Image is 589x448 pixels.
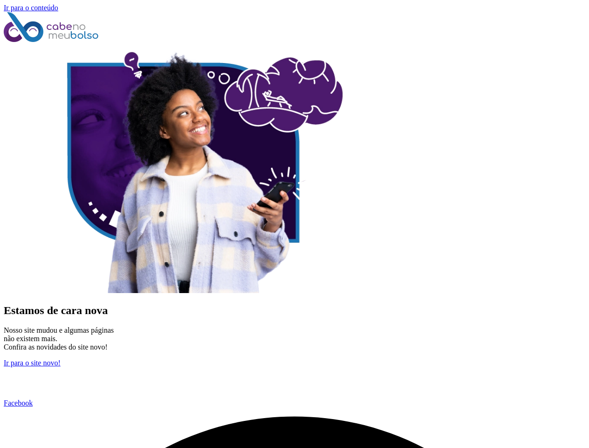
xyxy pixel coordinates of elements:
[4,304,585,317] h2: Estamos de cara nova
[4,12,99,42] img: Cabe no Meu Bolso
[4,4,58,12] a: Ir para o conteúdo
[4,399,33,407] span: Facebook
[4,359,61,367] a: Ir para o site novo!
[4,326,585,351] p: Nosso site mudou e algumas páginas não existem mais. Confira as novidades do site novo!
